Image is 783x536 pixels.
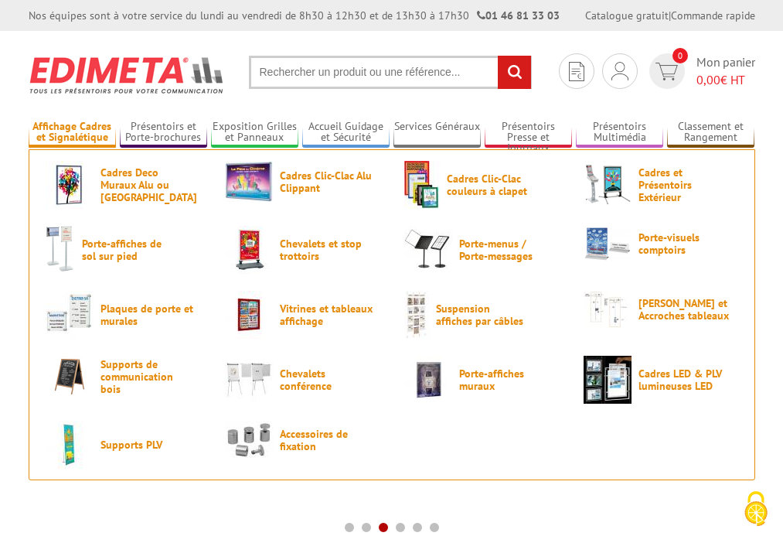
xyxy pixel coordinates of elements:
[584,226,738,261] a: Porte-visuels comptoirs
[280,302,373,327] span: Vitrines et tableaux affichage
[584,356,738,404] a: Cadres LED & PLV lumineuses LED
[280,367,373,392] span: Chevalets conférence
[280,237,373,262] span: Chevalets et stop trottoirs
[638,367,731,392] span: Cadres LED & PLV lumineuses LED
[225,356,273,404] img: Chevalets conférence
[638,231,731,256] span: Porte-visuels comptoirs
[100,166,193,203] span: Cadres Deco Muraux Alu ou [GEOGRAPHIC_DATA]
[404,226,452,274] img: Porte-menus / Porte-messages
[225,226,273,274] img: Chevalets et stop trottoirs
[585,9,669,22] a: Catalogue gratuit
[671,9,755,22] a: Commande rapide
[225,421,380,459] a: Accessoires de fixation
[638,166,731,203] span: Cadres et Présentoirs Extérieur
[46,226,200,274] a: Porte-affiches de sol sur pied
[225,421,273,459] img: Accessoires de fixation
[737,490,775,528] img: Cookies (fenêtre modale)
[225,161,380,202] a: Cadres Clic-Clac Alu Clippant
[655,63,678,80] img: devis rapide
[459,237,552,262] span: Porte-menus / Porte-messages
[447,172,540,197] span: Cadres Clic-Clac couleurs à clapet
[696,71,755,89] span: € HT
[404,161,559,209] a: Cadres Clic-Clac couleurs à clapet
[569,62,584,81] img: devis rapide
[29,120,116,145] a: Affichage Cadres et Signalétique
[46,291,200,339] a: Plaques de porte et murales
[696,53,755,89] span: Mon panier
[46,291,94,339] img: Plaques de porte et murales
[645,53,755,89] a: devis rapide 0 Mon panier 0,00€ HT
[29,46,226,104] img: Présentoir, panneau, stand - Edimeta - PLV, affichage, mobilier bureau, entreprise
[584,356,632,404] img: Cadres LED & PLV lumineuses LED
[211,120,298,145] a: Exposition Grilles et Panneaux
[100,358,193,395] span: Supports de communication bois
[404,291,559,339] a: Suspension affiches par câbles
[225,291,273,339] img: Vitrines et tableaux affichage
[393,120,481,145] a: Services Généraux
[225,291,380,339] a: Vitrines et tableaux affichage
[477,9,560,22] strong: 01 46 81 33 03
[436,302,529,327] span: Suspension affiches par câbles
[404,291,429,339] img: Suspension affiches par câbles
[584,226,632,261] img: Porte-visuels comptoirs
[672,48,688,63] span: 0
[249,56,532,89] input: Rechercher un produit ou une référence...
[584,161,738,209] a: Cadres et Présentoirs Extérieur
[584,291,632,328] img: Cimaises et Accroches tableaux
[82,237,175,262] span: Porte-affiches de sol sur pied
[485,120,572,145] a: Présentoirs Presse et Journaux
[585,8,755,23] div: |
[404,161,440,209] img: Cadres Clic-Clac couleurs à clapet
[120,120,207,145] a: Présentoirs et Porte-brochures
[225,356,380,404] a: Chevalets conférence
[46,161,200,209] a: Cadres Deco Muraux Alu ou [GEOGRAPHIC_DATA]
[100,439,193,451] span: Supports PLV
[280,428,373,452] span: Accessoires de fixation
[302,120,390,145] a: Accueil Guidage et Sécurité
[46,356,94,397] img: Supports de communication bois
[46,421,200,469] a: Supports PLV
[225,226,380,274] a: Chevalets et stop trottoirs
[459,367,552,392] span: Porte-affiches muraux
[100,302,193,327] span: Plaques de porte et murales
[46,421,94,469] img: Supports PLV
[729,483,783,536] button: Cookies (fenêtre modale)
[404,356,559,404] a: Porte-affiches muraux
[404,356,452,404] img: Porte-affiches muraux
[280,169,373,194] span: Cadres Clic-Clac Alu Clippant
[46,161,94,209] img: Cadres Deco Muraux Alu ou Bois
[576,120,663,145] a: Présentoirs Multimédia
[46,226,75,274] img: Porte-affiches de sol sur pied
[498,56,531,89] input: rechercher
[638,297,731,322] span: [PERSON_NAME] et Accroches tableaux
[584,291,738,328] a: [PERSON_NAME] et Accroches tableaux
[225,161,273,202] img: Cadres Clic-Clac Alu Clippant
[46,356,200,397] a: Supports de communication bois
[611,62,628,80] img: devis rapide
[404,226,559,274] a: Porte-menus / Porte-messages
[696,72,720,87] span: 0,00
[29,8,560,23] div: Nos équipes sont à votre service du lundi au vendredi de 8h30 à 12h30 et de 13h30 à 17h30
[584,161,632,209] img: Cadres et Présentoirs Extérieur
[667,120,754,145] a: Classement et Rangement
